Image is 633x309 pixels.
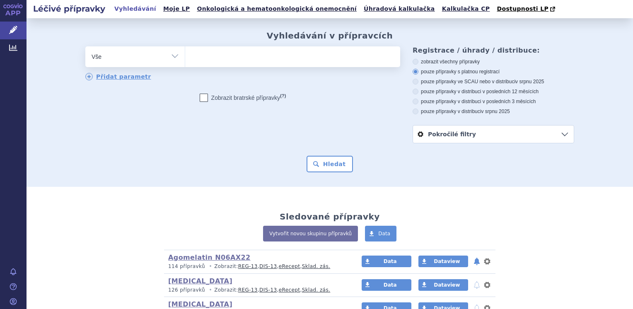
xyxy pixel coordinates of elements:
[473,256,481,266] button: notifikace
[413,126,574,143] a: Pokročilé filtry
[207,287,214,294] i: •
[161,3,192,14] a: Moje LP
[362,279,411,291] a: Data
[168,263,205,269] span: 114 přípravků
[263,226,358,241] a: Vytvořit novou skupinu přípravků
[168,300,232,308] a: [MEDICAL_DATA]
[384,282,397,288] span: Data
[365,226,396,241] a: Data
[168,287,205,293] span: 126 přípravků
[413,98,574,105] label: pouze přípravky v distribuci v posledních 3 měsících
[483,256,491,266] button: nastavení
[494,3,559,15] a: Dostupnosti LP
[361,3,437,14] a: Úhradová kalkulačka
[279,263,300,269] a: eRecept
[168,263,346,270] p: Zobrazit: , , ,
[362,256,411,267] a: Data
[434,258,460,264] span: Dataview
[238,287,258,293] a: REG-13
[280,93,286,99] abbr: (?)
[259,287,277,293] a: DIS-13
[378,231,390,237] span: Data
[473,280,481,290] button: notifikace
[280,212,380,222] h2: Sledované přípravky
[112,3,159,14] a: Vyhledávání
[267,31,393,41] h2: Vyhledávání v přípravcích
[413,88,574,95] label: pouze přípravky v distribuci v posledních 12 měsících
[481,109,510,114] span: v srpnu 2025
[259,263,277,269] a: DIS-13
[168,253,251,261] a: Agomelatin N06AX22
[302,287,331,293] a: Sklad. zás.
[418,256,468,267] a: Dataview
[207,263,214,270] i: •
[418,279,468,291] a: Dataview
[200,94,286,102] label: Zobrazit bratrské přípravky
[413,78,574,85] label: pouze přípravky ve SCAU nebo v distribuci
[168,277,232,285] a: [MEDICAL_DATA]
[27,3,112,14] h2: Léčivé přípravky
[434,282,460,288] span: Dataview
[85,73,151,80] a: Přidat parametr
[497,5,548,12] span: Dostupnosti LP
[483,280,491,290] button: nastavení
[413,108,574,115] label: pouze přípravky v distribuci
[413,58,574,65] label: zobrazit všechny přípravky
[413,68,574,75] label: pouze přípravky s platnou registrací
[515,79,544,84] span: v srpnu 2025
[440,3,493,14] a: Kalkulačka CP
[194,3,359,14] a: Onkologická a hematoonkologická onemocnění
[307,156,353,172] button: Hledat
[384,258,397,264] span: Data
[279,287,300,293] a: eRecept
[238,263,258,269] a: REG-13
[413,46,574,54] h3: Registrace / úhrady / distribuce:
[168,287,346,294] p: Zobrazit: , , ,
[302,263,331,269] a: Sklad. zás.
